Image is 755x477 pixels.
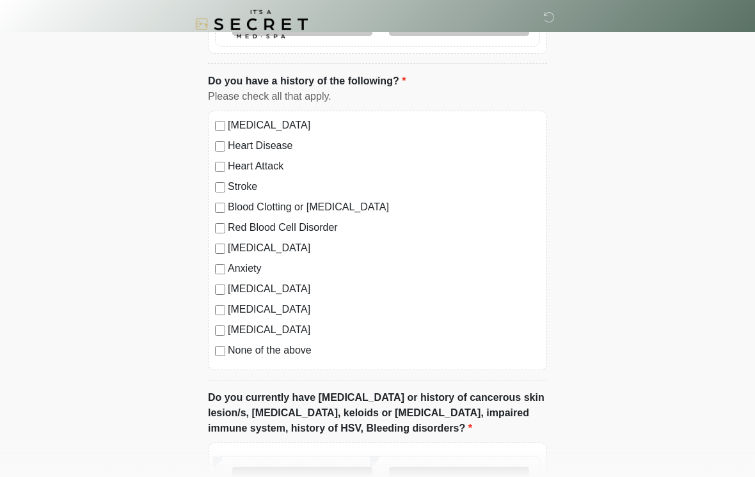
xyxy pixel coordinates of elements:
[228,118,540,133] label: [MEDICAL_DATA]
[228,159,540,174] label: Heart Attack
[215,325,225,336] input: [MEDICAL_DATA]
[215,305,225,315] input: [MEDICAL_DATA]
[228,281,540,297] label: [MEDICAL_DATA]
[228,199,540,215] label: Blood Clotting or [MEDICAL_DATA]
[208,89,547,104] div: Please check all that apply.
[228,302,540,317] label: [MEDICAL_DATA]
[215,162,225,172] input: Heart Attack
[215,285,225,295] input: [MEDICAL_DATA]
[215,264,225,274] input: Anxiety
[228,240,540,256] label: [MEDICAL_DATA]
[215,244,225,254] input: [MEDICAL_DATA]
[215,141,225,152] input: Heart Disease
[228,138,540,153] label: Heart Disease
[215,203,225,213] input: Blood Clotting or [MEDICAL_DATA]
[208,74,406,89] label: Do you have a history of the following?
[208,390,547,436] label: Do you currently have [MEDICAL_DATA] or history of cancerous skin lesion/s, [MEDICAL_DATA], keloi...
[215,346,225,356] input: None of the above
[228,343,540,358] label: None of the above
[215,223,225,233] input: Red Blood Cell Disorder
[228,261,540,276] label: Anxiety
[228,322,540,338] label: [MEDICAL_DATA]
[215,182,225,192] input: Stroke
[228,220,540,235] label: Red Blood Cell Disorder
[195,10,308,38] img: It's A Secret Med Spa Logo
[215,121,225,131] input: [MEDICAL_DATA]
[228,179,540,194] label: Stroke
